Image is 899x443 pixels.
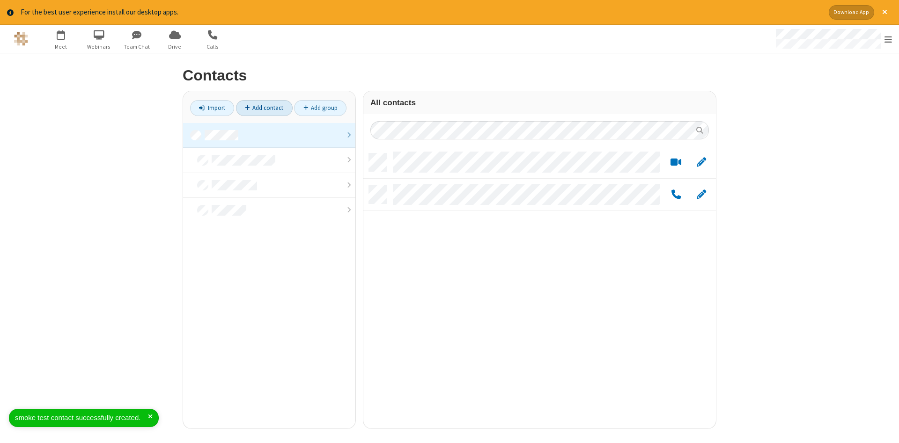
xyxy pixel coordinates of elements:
span: Team Chat [119,43,155,51]
div: grid [363,146,716,428]
button: Start a video meeting [667,156,685,168]
span: Meet [44,43,79,51]
span: Calls [195,43,230,51]
div: smoke test contact successfully created. [15,413,148,423]
img: QA Selenium DO NOT DELETE OR CHANGE [14,32,28,46]
button: Call by phone [667,189,685,200]
button: Logo [3,25,38,53]
div: For the best user experience install our desktop apps. [21,7,822,18]
h2: Contacts [183,67,716,84]
span: Webinars [81,43,117,51]
button: Close alert [877,5,892,20]
div: Open menu [767,25,899,53]
a: Add group [294,100,346,116]
h3: All contacts [370,98,709,107]
a: Add contact [236,100,293,116]
a: Import [190,100,234,116]
button: Edit [692,189,710,200]
button: Download App [829,5,874,20]
span: Drive [157,43,192,51]
button: Edit [692,156,710,168]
